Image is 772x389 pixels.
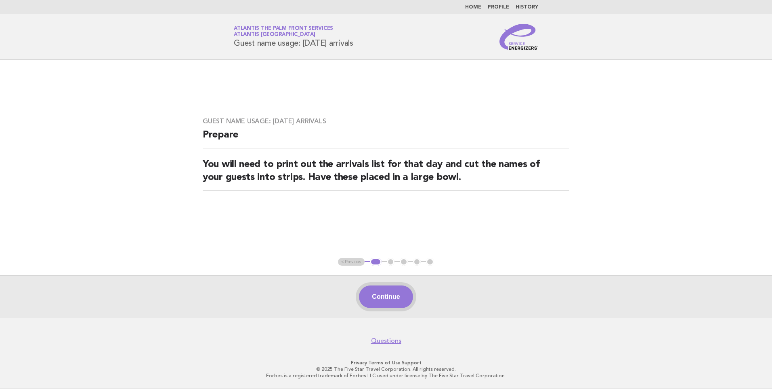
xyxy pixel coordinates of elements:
h3: Guest name usage: [DATE] arrivals [203,117,569,125]
a: Terms of Use [368,360,401,366]
a: Support [402,360,422,366]
h2: Prepare [203,129,569,148]
span: Atlantis [GEOGRAPHIC_DATA] [234,32,315,38]
p: Forbes is a registered trademark of Forbes LLC used under license by The Five Star Travel Corpora... [139,372,633,379]
button: 1 [370,258,382,266]
a: Home [465,5,481,10]
a: Questions [371,337,401,345]
a: History [516,5,538,10]
a: Atlantis The Palm Front ServicesAtlantis [GEOGRAPHIC_DATA] [234,26,333,37]
button: Continue [359,285,413,308]
p: © 2025 The Five Star Travel Corporation. All rights reserved. [139,366,633,372]
h1: Guest name usage: [DATE] arrivals [234,26,353,47]
h2: You will need to print out the arrivals list for that day and cut the names of your guests into s... [203,158,569,191]
p: · · [139,359,633,366]
img: Service Energizers [499,24,538,50]
a: Privacy [351,360,367,366]
a: Profile [488,5,509,10]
